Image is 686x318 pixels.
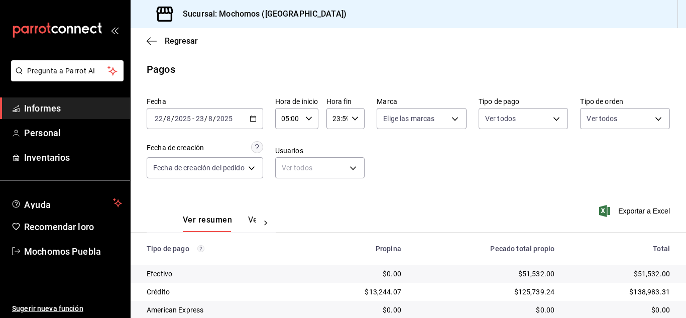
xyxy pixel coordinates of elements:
[213,115,216,123] font: /
[183,215,232,225] font: Ver resumen
[154,115,163,123] input: --
[174,115,191,123] input: ----
[147,270,172,278] font: Efectivo
[651,306,670,314] font: $0.00
[580,97,623,105] font: Tipo de orden
[24,199,51,210] font: Ayuda
[11,60,124,81] button: Pregunta a Parrot AI
[479,97,520,105] font: Tipo de pago
[204,115,207,123] font: /
[147,144,204,152] font: Fecha de creación
[208,115,213,123] input: --
[376,245,401,253] font: Propina
[24,103,61,114] font: Informes
[171,115,174,123] font: /
[365,288,401,296] font: $13,244.07
[587,115,617,123] font: Ver todos
[490,245,554,253] font: Pecado total propio
[147,245,189,253] font: Tipo de pago
[166,115,171,123] input: --
[110,26,119,34] button: abrir_cajón_menú
[618,207,670,215] font: Exportar a Excel
[275,147,303,155] font: Usuarios
[518,270,555,278] font: $51,532.00
[165,36,198,46] font: Regresar
[383,306,401,314] font: $0.00
[24,128,61,138] font: Personal
[195,115,204,123] input: --
[24,246,101,257] font: Mochomos Puebla
[153,164,245,172] font: Fecha de creación del pedido
[7,73,124,83] a: Pregunta a Parrot AI
[147,306,203,314] font: American Express
[248,215,286,225] font: Ver pagos
[601,205,670,217] button: Exportar a Excel
[275,97,318,105] font: Hora de inicio
[326,97,352,105] font: Hora fin
[12,304,83,312] font: Sugerir nueva función
[377,97,397,105] font: Marca
[383,115,434,123] font: Elige las marcas
[147,288,170,296] font: Crédito
[514,288,555,296] font: $125,739.24
[485,115,516,123] font: Ver todos
[629,288,670,296] font: $138,983.31
[147,36,198,46] button: Regresar
[24,152,70,163] font: Inventarios
[183,215,256,232] div: pestañas de navegación
[163,115,166,123] font: /
[536,306,554,314] font: $0.00
[147,63,175,75] font: Pagos
[634,270,670,278] font: $51,532.00
[147,97,166,105] font: Fecha
[216,115,233,123] input: ----
[197,245,204,252] svg: Los pagos realizados con Pay y otras terminales son montos brutos.
[24,222,94,232] font: Recomendar loro
[192,115,194,123] font: -
[183,9,347,19] font: Sucursal: Mochomos ([GEOGRAPHIC_DATA])
[282,164,312,172] font: Ver todos
[27,67,95,75] font: Pregunta a Parrot AI
[653,245,670,253] font: Total
[383,270,401,278] font: $0.00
